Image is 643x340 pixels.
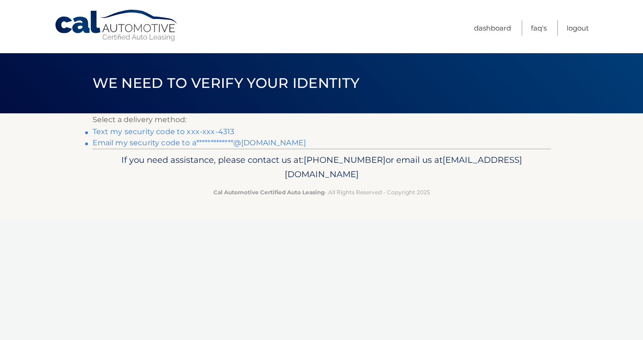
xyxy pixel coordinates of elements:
a: FAQ's [531,20,547,36]
a: Text my security code to xxx-xxx-4313 [93,127,235,136]
a: Logout [567,20,589,36]
span: [PHONE_NUMBER] [304,155,386,165]
p: - All Rights Reserved - Copyright 2025 [99,187,545,197]
a: Cal Automotive [54,9,179,42]
a: Dashboard [474,20,511,36]
span: We need to verify your identity [93,74,360,92]
strong: Cal Automotive Certified Auto Leasing [213,189,325,196]
p: Select a delivery method: [93,113,551,126]
p: If you need assistance, please contact us at: or email us at [99,153,545,182]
